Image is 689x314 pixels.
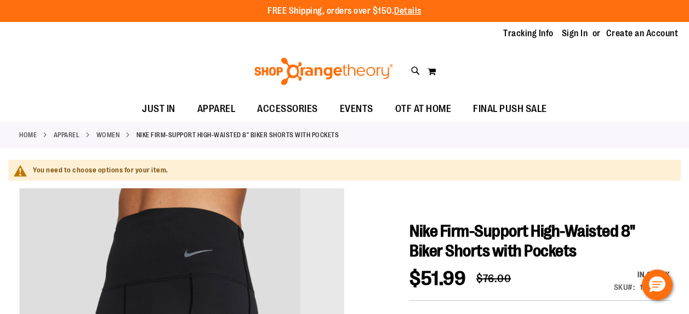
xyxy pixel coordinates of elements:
[329,97,384,122] a: EVENTS
[267,5,422,18] p: FREE Shipping, orders over $150.
[395,97,452,121] span: OTF AT HOME
[131,97,186,122] a: JUST IN
[614,283,635,291] strong: SKU
[409,222,635,260] span: Nike Firm-Support High-Waisted 8" Biker Shorts with Pockets
[33,165,673,176] div: You need to choose options for your item.
[340,97,373,121] span: EVENTS
[253,58,395,85] img: Shop Orangetheory
[54,130,80,140] a: APPAREL
[409,267,465,290] span: $51.99
[562,27,588,40] a: Sign In
[606,27,679,40] a: Create an Account
[384,97,463,122] a: OTF AT HOME
[186,97,247,121] a: APPAREL
[476,272,511,285] span: $76.00
[246,97,329,122] a: ACCESSORIES
[642,270,673,300] button: Hello, have a question? Let’s chat.
[614,269,670,280] div: Availability
[473,97,547,121] span: FINAL PUSH SALE
[640,282,670,293] div: 1455675
[462,97,558,122] a: FINAL PUSH SALE
[614,269,670,280] div: In stock
[136,130,339,140] strong: Nike Firm-Support High-Waisted 8" Biker Shorts with Pockets
[394,6,422,16] a: Details
[197,97,236,121] span: APPAREL
[257,97,318,121] span: ACCESSORIES
[96,130,120,140] a: WOMEN
[142,97,175,121] span: JUST IN
[503,27,554,40] a: Tracking Info
[19,130,37,140] a: Home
